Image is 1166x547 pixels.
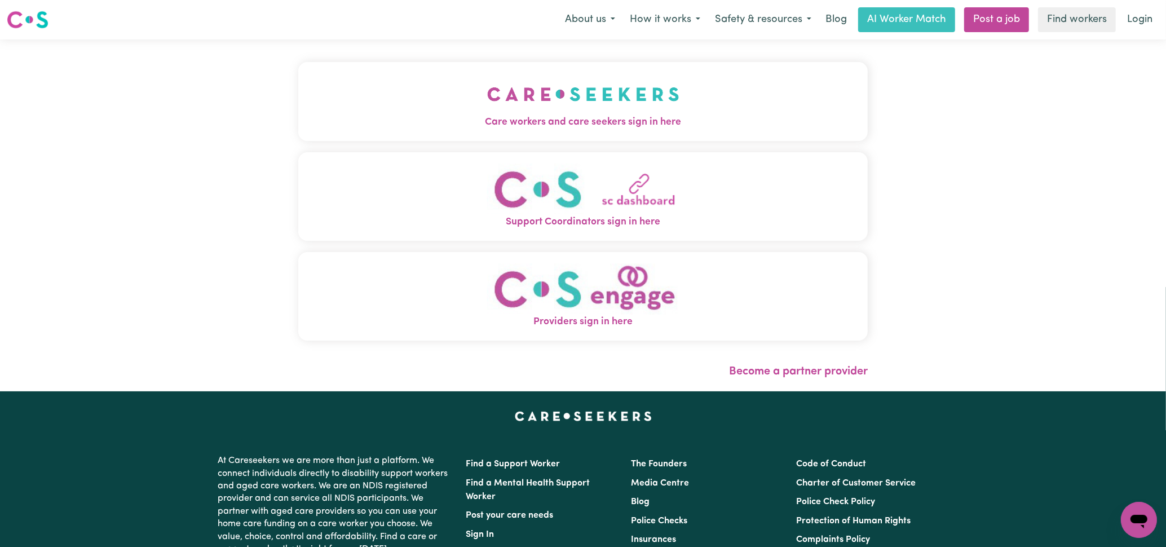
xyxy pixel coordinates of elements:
a: Charter of Customer Service [797,479,916,488]
img: Careseekers logo [7,10,48,30]
a: Careseekers home page [515,412,652,421]
a: Find workers [1038,7,1116,32]
button: Support Coordinators sign in here [298,152,868,241]
a: Police Check Policy [797,497,876,506]
a: AI Worker Match [858,7,955,32]
a: Police Checks [631,517,687,526]
button: Safety & resources [708,8,819,32]
a: Find a Mental Health Support Worker [466,479,590,501]
iframe: Button to launch messaging window, conversation in progress [1121,502,1157,538]
a: The Founders [631,460,687,469]
span: Support Coordinators sign in here [298,215,868,230]
a: Blog [631,497,650,506]
button: Providers sign in here [298,252,868,341]
a: Find a Support Worker [466,460,560,469]
button: Care workers and care seekers sign in here [298,62,868,141]
span: Providers sign in here [298,315,868,329]
a: Blog [819,7,854,32]
a: Insurances [631,535,676,544]
span: Care workers and care seekers sign in here [298,115,868,130]
a: Complaints Policy [797,535,871,544]
a: Post your care needs [466,511,553,520]
a: Careseekers logo [7,7,48,33]
a: Code of Conduct [797,460,867,469]
a: Protection of Human Rights [797,517,911,526]
a: Login [1120,7,1159,32]
a: Sign In [466,530,494,539]
a: Post a job [964,7,1029,32]
a: Media Centre [631,479,689,488]
button: How it works [622,8,708,32]
button: About us [558,8,622,32]
a: Become a partner provider [729,366,868,377]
